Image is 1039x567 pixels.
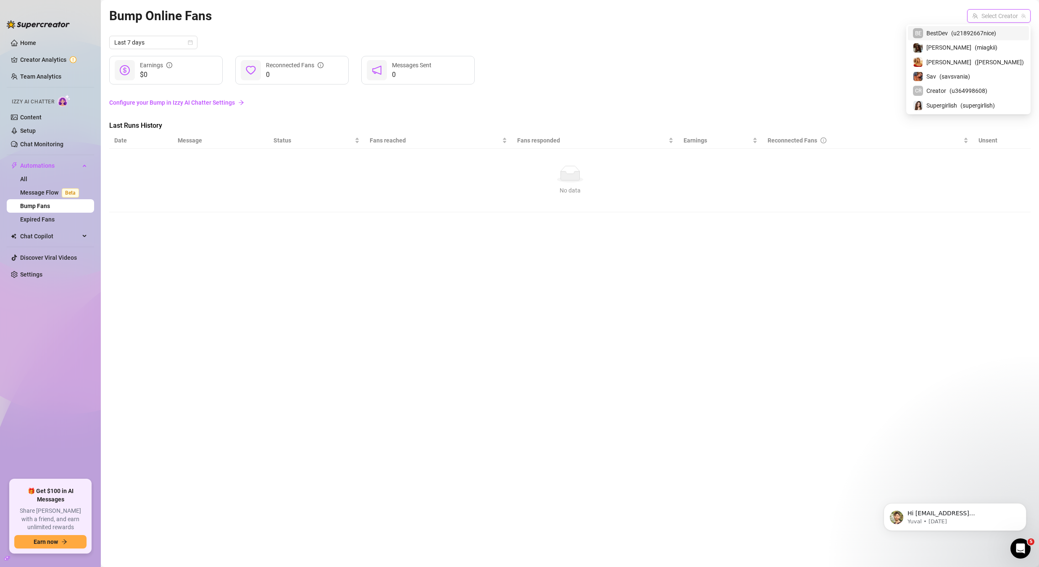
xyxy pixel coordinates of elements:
[915,29,921,38] span: BE
[512,132,679,149] th: Fans responded
[166,62,172,68] span: info-circle
[118,186,1022,195] div: No data
[61,539,67,545] span: arrow-right
[975,58,1024,67] span: ( [PERSON_NAME] )
[246,65,256,75] span: heart
[62,188,79,198] span: Beta
[109,6,212,26] article: Bump Online Fans
[266,61,324,70] div: Reconnected Fans
[37,32,145,40] p: Message from Yuval, sent 3d ago
[120,65,130,75] span: dollar
[926,29,948,38] span: BestDev
[11,162,18,169] span: thunderbolt
[913,101,923,110] img: supergirlish
[20,73,61,80] a: Team Analytics
[14,535,87,549] button: Earn nowarrow-right
[173,132,269,149] th: Message
[1010,538,1031,559] iframe: Intercom live chat
[951,29,996,38] span: ( u21892667nice )
[20,271,42,278] a: Settings
[140,61,172,70] div: Earnings
[14,507,87,532] span: Share [PERSON_NAME] with a friend, and earn unlimited rewards
[20,127,36,134] a: Setup
[20,229,80,243] span: Chat Copilot
[392,62,431,69] span: Messages Sent
[915,87,921,95] span: CR
[140,70,172,80] span: $0
[188,40,193,45] span: calendar
[11,233,16,239] img: Chat Copilot
[7,20,70,29] img: logo-BBDzfeDw.svg
[14,487,87,504] span: 🎁 Get $100 in AI Messages
[268,132,365,149] th: Status
[37,24,144,156] span: Hi [EMAIL_ADDRESS][DOMAIN_NAME], Thank you for choosing Supercreator to help grow your account! Y...
[821,137,826,143] span: info-circle
[20,203,50,209] a: Bump Fans
[939,72,970,81] span: ( savsvania )
[12,98,54,106] span: Izzy AI Chatter
[1021,13,1026,18] span: team
[392,70,431,80] span: 0
[20,53,87,66] a: Creator Analytics exclamation-circle
[926,101,957,110] span: Supergirlish
[913,43,923,53] img: miagkii
[926,43,971,52] span: [PERSON_NAME]
[109,121,250,131] span: Last Runs History
[274,136,353,145] span: Status
[517,136,667,145] span: Fans responded
[950,86,987,95] span: ( u364998608 )
[370,136,500,145] span: Fans reached
[20,159,80,172] span: Automations
[20,176,27,182] a: All
[975,43,997,52] span: ( miagkii )
[768,136,962,145] div: Reconnected Fans
[58,95,71,107] img: AI Chatter
[266,70,324,80] span: 0
[20,254,77,261] a: Discover Viral Videos
[20,141,63,148] a: Chat Monitoring
[318,62,324,68] span: info-circle
[926,72,936,81] span: Sav
[109,98,1031,107] a: Configure your Bump in Izzy AI Chatter Settings
[20,114,42,121] a: Content
[20,40,36,46] a: Home
[913,72,923,81] img: savsvania
[679,132,763,149] th: Earnings
[960,101,995,110] span: ( supergirlish )
[926,86,946,95] span: Creator
[684,136,751,145] span: Earnings
[1028,538,1034,545] span: 5
[238,100,244,105] span: arrow-right
[913,58,923,67] img: mikayla_demaiter
[973,132,1002,149] th: Unsent
[109,132,173,149] th: Date
[4,555,10,561] span: build
[109,95,1031,111] a: Configure your Bump in Izzy AI Chatter Settingsarrow-right
[20,216,55,223] a: Expired Fans
[34,538,58,545] span: Earn now
[20,189,82,196] a: Message FlowBeta
[114,36,192,49] span: Last 7 days
[871,485,1039,544] iframe: Intercom notifications message
[365,132,512,149] th: Fans reached
[926,58,971,67] span: [PERSON_NAME]
[372,65,382,75] span: notification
